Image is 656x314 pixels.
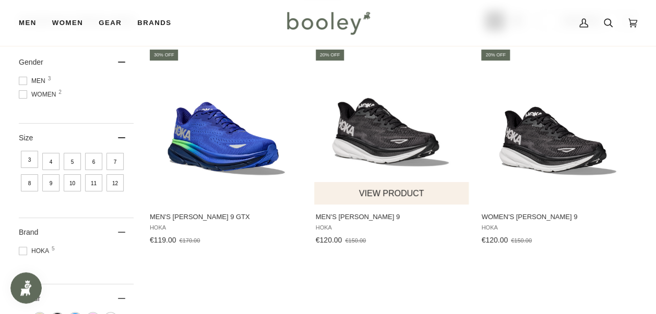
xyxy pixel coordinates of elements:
[316,224,469,231] span: Hoka
[316,236,342,244] span: €120.00
[42,174,59,191] span: Size: 9
[481,212,634,222] span: Women's [PERSON_NAME] 9
[21,151,38,168] span: Size: 3
[19,228,38,236] span: Brand
[481,236,508,244] span: €120.00
[148,48,304,248] a: Men's Clifton 9 GTX
[511,237,532,244] span: €150.00
[481,50,510,61] div: 20% off
[48,76,51,81] span: 3
[150,224,303,231] span: Hoka
[316,50,344,61] div: 20% off
[85,153,102,170] span: Size: 6
[21,174,38,191] span: Size: 8
[316,212,469,222] span: Men's [PERSON_NAME] 9
[19,76,49,86] span: Men
[150,236,176,244] span: €119.00
[64,153,81,170] span: Size: 5
[99,18,122,28] span: Gear
[85,174,102,191] span: Size: 11
[150,50,178,61] div: 30% off
[314,48,470,204] img: Hoka Men's Clifton 9 Black / White - Booley Galway
[148,48,304,204] img: Hoka Men's Clifton 9 GTX Dazzling Blue / Evening Sky - Booley Galway
[42,153,59,170] span: Size: 4
[314,182,469,204] button: View product
[19,58,43,66] span: Gender
[106,174,124,191] span: Size: 12
[314,48,470,248] a: Men's Clifton 9
[480,48,636,248] a: Women's Clifton 9
[10,272,42,304] iframe: Button to open loyalty program pop-up
[137,18,171,28] span: Brands
[19,134,33,142] span: Size
[179,237,200,244] span: €170.00
[19,18,37,28] span: Men
[19,246,52,256] span: Hoka
[480,48,636,204] img: Hoka Women's Clifton 9 Black / White - Booley Galway
[52,18,83,28] span: Women
[52,246,55,251] span: 5
[64,174,81,191] span: Size: 10
[481,224,634,231] span: Hoka
[282,8,374,38] img: Booley
[19,90,59,99] span: Women
[106,153,124,170] span: Size: 7
[58,90,62,95] span: 2
[150,212,303,222] span: Men's [PERSON_NAME] 9 GTX
[345,237,366,244] span: €150.00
